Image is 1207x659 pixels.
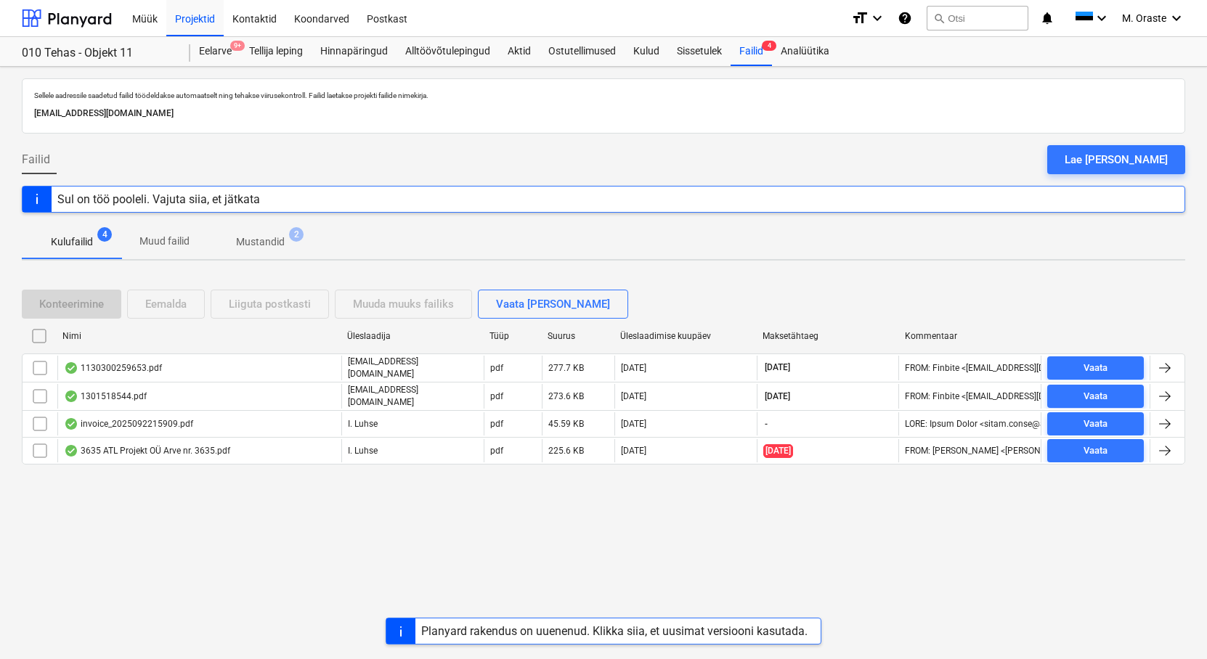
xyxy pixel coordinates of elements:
[289,227,304,242] span: 2
[348,356,478,380] p: [EMAIL_ADDRESS][DOMAIN_NAME]
[1084,388,1108,405] div: Vaata
[548,446,584,456] div: 225.6 KB
[478,290,628,319] button: Vaata [PERSON_NAME]
[621,363,646,373] div: [DATE]
[64,445,230,457] div: 3635 ATL Projekt OÜ Arve nr. 3635.pdf
[1084,360,1108,377] div: Vaata
[1168,9,1185,27] i: keyboard_arrow_down
[548,363,584,373] div: 277.7 KB
[731,37,772,66] div: Failid
[34,91,1173,100] p: Sellele aadressile saadetud failid töödeldakse automaatselt ning tehakse viirusekontroll. Failid ...
[851,9,869,27] i: format_size
[139,234,190,249] p: Muud failid
[190,37,240,66] div: Eelarve
[927,6,1028,30] button: Otsi
[869,9,886,27] i: keyboard_arrow_down
[312,37,397,66] a: Hinnapäringud
[668,37,731,66] a: Sissetulek
[347,331,478,341] div: Üleslaadija
[540,37,625,66] a: Ostutellimused
[1047,385,1144,408] button: Vaata
[933,12,945,24] span: search
[763,444,793,458] span: [DATE]
[1047,412,1144,435] button: Vaata
[1084,443,1108,459] div: Vaata
[763,331,893,341] div: Maksetähtaeg
[348,418,378,430] p: I. Luhse
[490,419,503,429] div: pdf
[1084,416,1108,433] div: Vaata
[496,295,610,314] div: Vaata [PERSON_NAME]
[548,391,584,401] div: 273.6 KB
[51,234,93,250] p: Kulufailid
[499,37,540,66] a: Aktid
[64,418,78,430] div: Andmed failist loetud
[348,445,378,457] p: I. Luhse
[57,192,260,206] div: Sul on töö pooleli. Vajuta siia, et jätkata
[62,331,336,341] div: Nimi
[22,151,50,168] span: Failid
[421,624,808,638] div: Planyard rakendus on uuenenud. Klikka siia, et uusimat versiooni kasutada.
[230,41,245,51] span: 9+
[548,331,609,341] div: Suurus
[1047,145,1185,174] button: Lae [PERSON_NAME]
[490,391,503,401] div: pdf
[763,361,792,374] span: [DATE]
[240,37,312,66] a: Tellija leping
[1122,12,1166,24] span: M. Oraste
[397,37,499,66] a: Alltöövõtulepingud
[620,331,751,341] div: Üleslaadimise kuupäev
[22,46,173,61] div: 010 Tehas - Objekt 11
[490,446,503,456] div: pdf
[625,37,668,66] a: Kulud
[621,446,646,456] div: [DATE]
[1040,9,1054,27] i: notifications
[64,390,147,402] div: 1301518544.pdf
[772,37,838,66] a: Analüütika
[898,9,912,27] i: Abikeskus
[490,363,503,373] div: pdf
[731,37,772,66] a: Failid4
[34,106,1173,121] p: [EMAIL_ADDRESS][DOMAIN_NAME]
[489,331,536,341] div: Tüüp
[1093,9,1110,27] i: keyboard_arrow_down
[64,362,162,374] div: 1130300259653.pdf
[348,384,478,409] p: [EMAIL_ADDRESS][DOMAIN_NAME]
[1047,356,1144,380] button: Vaata
[97,227,112,242] span: 4
[1065,150,1168,169] div: Lae [PERSON_NAME]
[548,419,584,429] div: 45.59 KB
[621,419,646,429] div: [DATE]
[762,41,776,51] span: 4
[621,391,646,401] div: [DATE]
[763,390,792,403] span: [DATE]
[64,362,78,374] div: Andmed failist loetud
[64,418,193,430] div: invoice_2025092215909.pdf
[905,331,1036,341] div: Kommentaar
[64,390,78,402] div: Andmed failist loetud
[763,418,769,430] span: -
[64,445,78,457] div: Andmed failist loetud
[190,37,240,66] a: Eelarve9+
[1047,439,1144,462] button: Vaata
[236,234,285,250] p: Mustandid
